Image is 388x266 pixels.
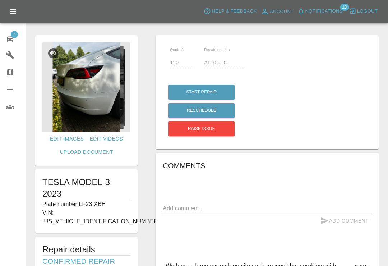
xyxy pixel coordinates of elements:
[42,42,130,132] img: 73055140-5b6e-4762-a3df-37b9f94858fb
[168,103,235,118] button: Reschedule
[87,132,126,146] a: Edit Videos
[296,6,345,17] button: Notifications
[170,47,184,52] span: Quote £
[42,244,130,255] h5: Repair details
[168,121,235,136] button: Raise issue
[168,85,235,100] button: Start Repair
[42,200,130,208] p: Plate number: LF23 XBH
[163,160,371,171] h6: Comments
[347,6,379,17] button: Logout
[204,47,230,52] span: Repair location
[57,146,116,159] a: Upload Document
[212,7,257,15] span: Help & Feedback
[259,6,296,17] a: Account
[305,7,343,15] span: Notifications
[42,176,130,199] h1: TESLA MODEL-3 2023
[4,3,22,20] button: Open drawer
[202,6,258,17] button: Help & Feedback
[11,31,18,38] span: 4
[270,8,294,16] span: Account
[357,7,378,15] span: Logout
[340,4,349,11] span: 18
[47,132,87,146] a: Edit Images
[42,208,130,226] p: VIN: [US_VEHICLE_IDENTIFICATION_NUMBER]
